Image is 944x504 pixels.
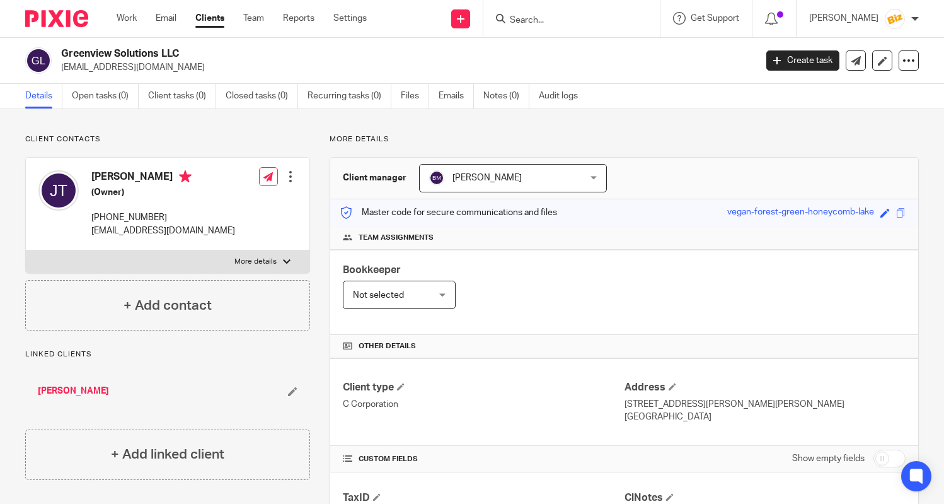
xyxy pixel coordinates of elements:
[226,84,298,108] a: Closed tasks (0)
[452,173,522,182] span: [PERSON_NAME]
[195,12,224,25] a: Clients
[38,170,79,211] img: svg%3E
[343,381,624,394] h4: Client type
[25,10,88,27] img: Pixie
[234,257,277,267] p: More details
[343,454,624,464] h4: CUSTOM FIELDS
[38,385,109,397] a: [PERSON_NAME]
[343,172,406,184] h3: Client manager
[25,47,52,74] img: svg%3E
[429,170,444,185] img: svg%3E
[25,349,310,360] p: Linked clients
[343,398,624,411] p: C Corporation
[401,84,429,108] a: Files
[148,84,216,108] a: Client tasks (0)
[61,61,747,74] p: [EMAIL_ADDRESS][DOMAIN_NAME]
[792,452,865,465] label: Show empty fields
[766,50,839,71] a: Create task
[483,84,529,108] a: Notes (0)
[111,445,224,464] h4: + Add linked client
[61,47,610,61] h2: Greenview Solutions LLC
[539,84,587,108] a: Audit logs
[91,211,235,224] p: [PHONE_NUMBER]
[727,206,874,220] div: vegan-forest-green-honeycomb-lake
[439,84,474,108] a: Emails
[625,381,906,394] h4: Address
[359,341,416,351] span: Other details
[91,225,235,237] p: [EMAIL_ADDRESS][DOMAIN_NAME]
[625,398,906,411] p: [STREET_ADDRESS][PERSON_NAME][PERSON_NAME]
[885,9,905,29] img: siteIcon.png
[308,84,391,108] a: Recurring tasks (0)
[333,12,367,25] a: Settings
[809,12,878,25] p: [PERSON_NAME]
[25,84,62,108] a: Details
[625,411,906,423] p: [GEOGRAPHIC_DATA]
[330,134,919,144] p: More details
[25,134,310,144] p: Client contacts
[91,186,235,199] h5: (Owner)
[509,15,622,26] input: Search
[359,233,434,243] span: Team assignments
[243,12,264,25] a: Team
[179,170,192,183] i: Primary
[340,206,557,219] p: Master code for secure communications and files
[343,265,401,275] span: Bookkeeper
[91,170,235,186] h4: [PERSON_NAME]
[353,291,404,300] span: Not selected
[156,12,176,25] a: Email
[124,296,212,315] h4: + Add contact
[72,84,139,108] a: Open tasks (0)
[283,12,314,25] a: Reports
[691,14,739,23] span: Get Support
[117,12,137,25] a: Work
